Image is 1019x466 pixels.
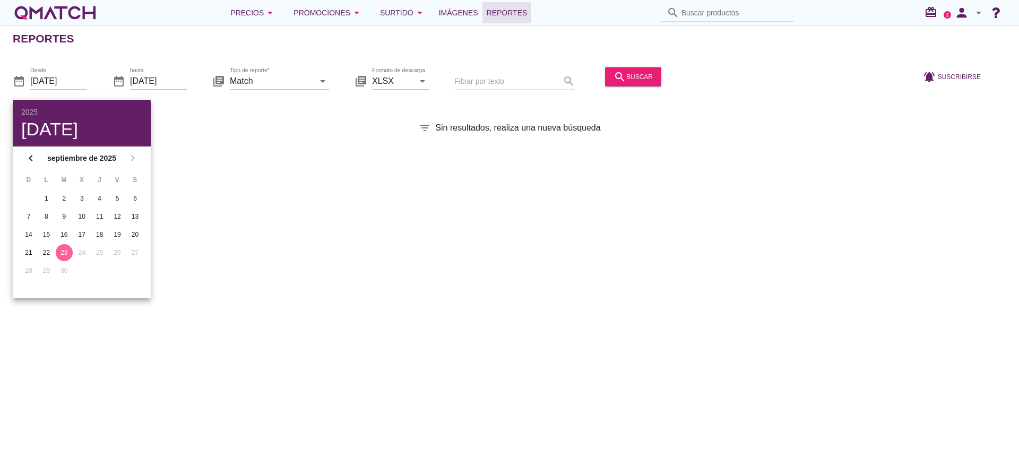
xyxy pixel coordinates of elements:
[951,5,972,20] i: person
[109,190,126,207] button: 5
[946,12,949,17] text: 2
[416,74,429,87] i: arrow_drop_down
[127,194,144,203] div: 6
[435,2,482,23] a: Imágenes
[350,6,363,19] i: arrow_drop_down
[109,194,126,203] div: 5
[435,122,600,134] span: Sin resultados, realiza una nueva búsqueda
[38,171,54,189] th: L
[13,74,25,87] i: date_range
[113,74,125,87] i: date_range
[914,67,989,86] button: Suscribirse
[355,74,367,87] i: library_books
[56,248,73,257] div: 23
[109,230,126,239] div: 19
[109,212,126,221] div: 12
[285,2,372,23] button: Promociones
[222,2,285,23] button: Precios
[56,171,72,189] th: M
[38,212,55,221] div: 8
[38,226,55,243] button: 15
[667,6,679,19] i: search
[30,72,87,89] input: Desde
[923,70,938,83] i: notifications_active
[127,212,144,221] div: 13
[293,6,363,19] div: Promociones
[56,194,73,203] div: 2
[413,6,426,19] i: arrow_drop_down
[73,230,90,239] div: 17
[20,230,37,239] div: 14
[20,244,37,261] button: 21
[372,2,435,23] button: Surtido
[13,2,98,23] a: white-qmatch-logo
[73,212,90,221] div: 10
[605,67,661,86] button: buscar
[127,208,144,225] button: 13
[109,171,125,189] th: V
[230,6,277,19] div: Precios
[938,72,981,81] span: Suscribirse
[212,74,225,87] i: library_books
[418,122,431,134] i: filter_list
[681,4,788,21] input: Buscar productos
[20,226,37,243] button: 14
[372,72,414,89] input: Formato de descarga
[380,6,426,19] div: Surtido
[91,194,108,203] div: 4
[614,70,626,83] i: search
[127,171,143,189] th: S
[487,6,528,19] span: Reportes
[109,208,126,225] button: 12
[56,230,73,239] div: 16
[56,226,73,243] button: 16
[264,6,277,19] i: arrow_drop_down
[127,230,144,239] div: 20
[38,244,55,261] button: 22
[127,226,144,243] button: 20
[13,30,74,47] h2: Reportes
[20,248,37,257] div: 21
[38,194,55,203] div: 1
[230,72,314,89] input: Tipo de reporte*
[482,2,532,23] a: Reportes
[40,153,123,164] strong: septiembre de 2025
[316,74,329,87] i: arrow_drop_down
[91,230,108,239] div: 18
[925,6,942,19] i: redeem
[56,190,73,207] button: 2
[38,190,55,207] button: 1
[109,226,126,243] button: 19
[21,108,142,116] div: 2025
[73,171,90,189] th: X
[73,208,90,225] button: 10
[21,120,142,138] div: [DATE]
[56,244,73,261] button: 23
[944,11,951,19] a: 2
[20,208,37,225] button: 7
[614,70,653,83] div: buscar
[127,190,144,207] button: 6
[439,6,478,19] span: Imágenes
[73,226,90,243] button: 17
[56,212,73,221] div: 9
[56,208,73,225] button: 9
[24,152,37,165] i: chevron_left
[91,190,108,207] button: 4
[91,171,108,189] th: J
[91,212,108,221] div: 11
[20,212,37,221] div: 7
[130,72,187,89] input: hasta
[73,190,90,207] button: 3
[91,208,108,225] button: 11
[38,248,55,257] div: 22
[91,226,108,243] button: 18
[38,230,55,239] div: 15
[38,208,55,225] button: 8
[20,171,37,189] th: D
[73,194,90,203] div: 3
[972,6,985,19] i: arrow_drop_down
